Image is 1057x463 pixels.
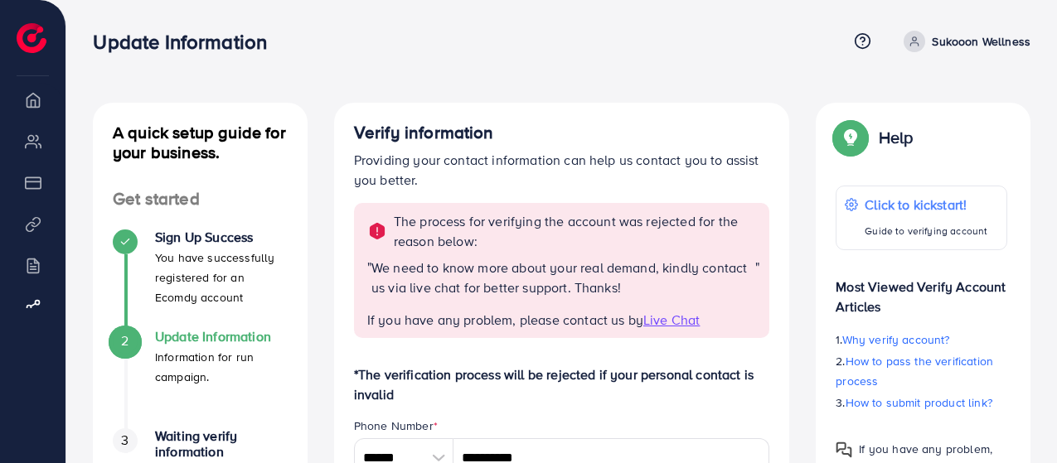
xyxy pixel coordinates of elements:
[155,329,288,345] h4: Update Information
[643,311,700,329] span: Live Chat
[354,150,770,190] p: Providing your contact information can help us contact you to assist you better.
[93,30,280,54] h3: Update Information
[842,331,950,348] span: Why verify account?
[155,248,288,307] p: You have successfully registered for an Ecomdy account
[836,123,865,152] img: Popup guide
[121,331,128,350] span: 2
[367,258,371,311] span: "
[836,441,852,458] img: Popup guide
[354,417,438,434] label: Phone Number
[367,221,387,241] img: alert
[155,428,288,460] h4: Waiting verify information
[879,128,914,147] p: Help
[354,364,770,404] p: *The verification process will be rejected if your personal contact is invalid
[367,311,643,329] span: If you have any problem, please contact us by
[371,258,755,297] p: We need to know more about your real demand, kindly contact us via live chat for better support. ...
[846,394,992,411] span: How to submit product link?
[755,258,759,311] span: "
[121,431,128,450] span: 3
[932,31,1030,51] p: Sukooon Wellness
[865,221,987,241] p: Guide to verifying account
[865,195,987,215] p: Click to kickstart!
[93,329,308,428] li: Update Information
[93,229,308,329] li: Sign Up Success
[987,388,1045,451] iframe: Chat
[836,263,1007,316] p: Most Viewed Verify Account Articles
[155,229,288,245] h4: Sign Up Success
[836,353,993,389] span: How to pass the verification process
[897,31,1030,52] a: Sukooon Wellness
[394,211,760,251] p: The process for verifying the account was rejected for the reason below:
[155,347,288,387] p: Information for run campaign.
[836,330,1007,350] p: 1.
[17,23,46,53] img: logo
[354,123,770,143] h4: Verify information
[93,189,308,210] h4: Get started
[836,351,1007,391] p: 2.
[836,393,1007,412] p: 3.
[93,123,308,162] h4: A quick setup guide for your business.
